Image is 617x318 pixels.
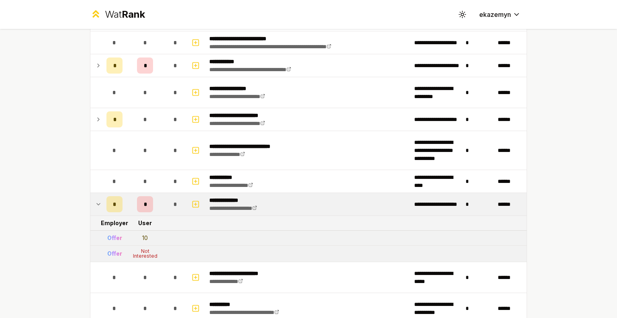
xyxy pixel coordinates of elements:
[90,8,145,21] a: WatRank
[479,10,511,19] span: ekazemyn
[107,250,122,258] div: Offer
[142,234,148,242] div: 10
[103,216,126,230] td: Employer
[126,216,164,230] td: User
[129,249,161,259] div: Not Interested
[122,8,145,20] span: Rank
[107,234,122,242] div: Offer
[105,8,145,21] div: Wat
[473,7,527,22] button: ekazemyn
